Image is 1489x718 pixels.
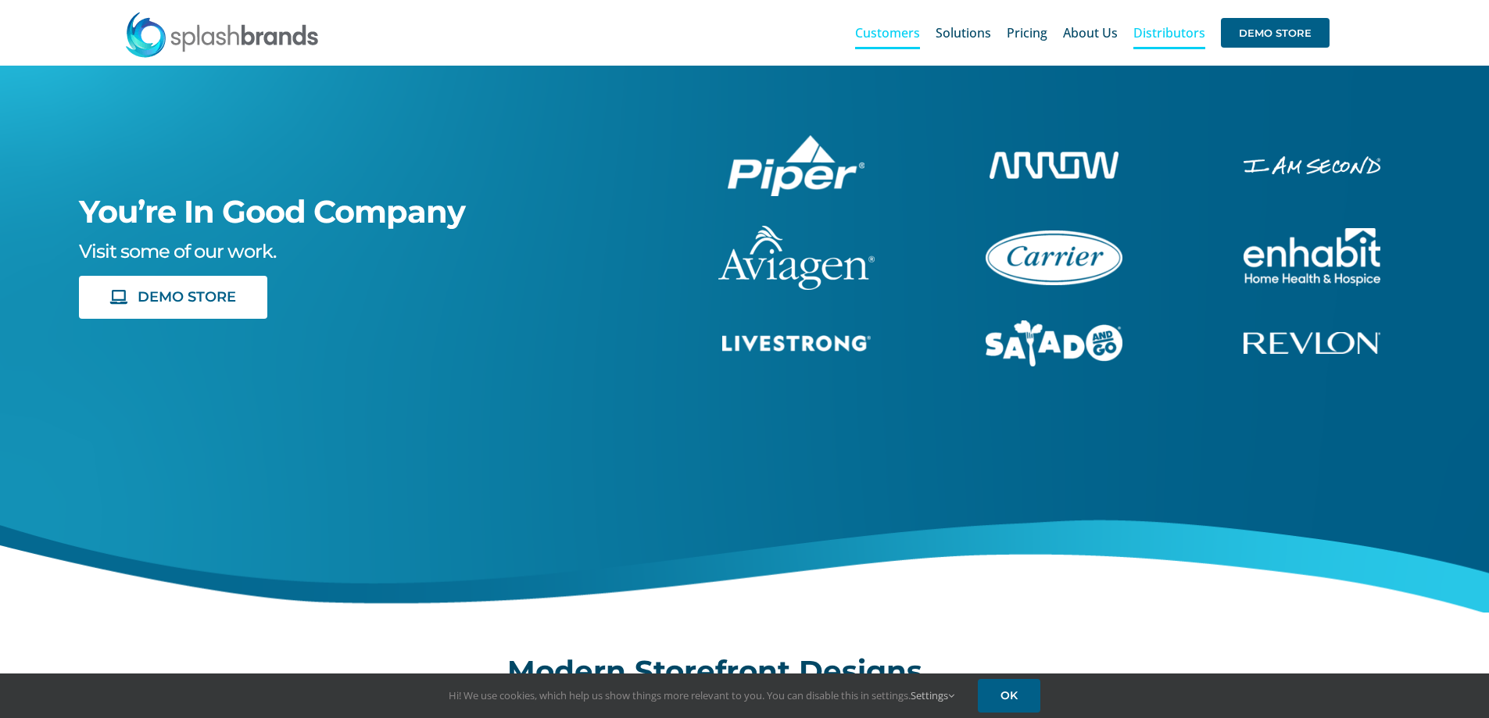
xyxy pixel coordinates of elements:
[1221,8,1330,58] a: DEMO STORE
[79,276,268,319] a: DEMO STORE
[718,226,875,290] img: aviagen-1C
[1221,18,1330,48] span: DEMO STORE
[507,655,981,687] h2: Modern Storefront Designs
[449,688,954,702] span: Hi! We use cookies, which help us show things more relevant to you. You can disable this in setti...
[986,228,1122,245] a: carrier-1B
[911,688,954,702] a: Settings
[79,192,465,230] span: You’re In Good Company
[722,335,871,352] img: Livestrong Store
[1133,27,1205,39] span: Distributors
[1007,8,1047,58] a: Pricing
[1244,228,1380,286] img: Enhabit Gear Store
[978,679,1040,713] a: OK
[1063,27,1118,39] span: About Us
[1244,154,1380,171] a: enhabit-stacked-white
[728,133,864,150] a: piper-White
[1133,8,1205,58] a: Distributors
[1244,332,1380,354] img: Revlon
[79,240,276,263] span: Visit some of our work.
[936,27,991,39] span: Solutions
[1244,156,1380,174] img: I Am Second Store
[138,289,236,305] span: DEMO STORE
[990,152,1119,179] img: Arrow Store
[124,11,320,58] img: SplashBrands.com Logo
[722,333,871,350] a: livestrong-5E-website
[728,135,864,196] img: Piper Pilot Ship
[855,27,920,39] span: Customers
[990,149,1119,166] a: arrow-white
[1007,27,1047,39] span: Pricing
[986,318,1122,335] a: sng-1C
[855,8,920,58] a: Customers
[1244,226,1380,243] a: enhabit-stacked-white
[986,320,1122,367] img: Salad And Go Store
[1244,330,1380,347] a: revlon-flat-white
[986,230,1122,285] img: Carrier Brand Store
[855,8,1330,58] nav: Main Menu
